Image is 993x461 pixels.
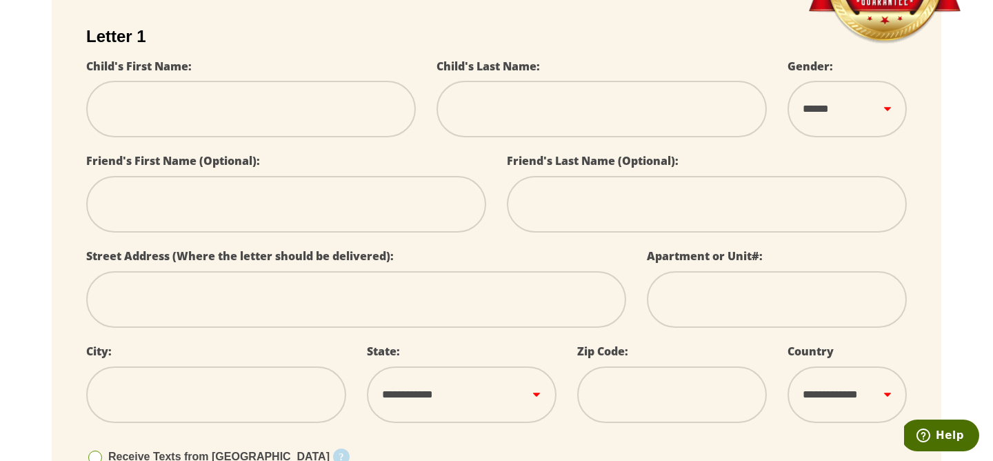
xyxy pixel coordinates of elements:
[788,344,834,359] label: Country
[904,420,979,454] iframe: Opens a widget where you can find more information
[577,344,628,359] label: Zip Code:
[647,248,763,264] label: Apartment or Unit#:
[86,344,112,359] label: City:
[86,248,394,264] label: Street Address (Where the letter should be delivered):
[507,153,679,168] label: Friend's Last Name (Optional):
[86,59,192,74] label: Child's First Name:
[86,27,907,46] h2: Letter 1
[437,59,540,74] label: Child's Last Name:
[788,59,833,74] label: Gender:
[86,153,260,168] label: Friend's First Name (Optional):
[367,344,400,359] label: State:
